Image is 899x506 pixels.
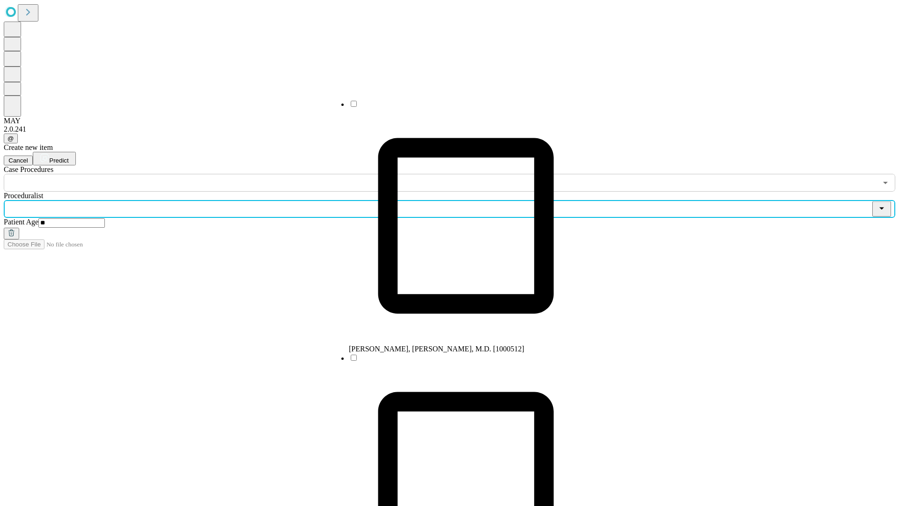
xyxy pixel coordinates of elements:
[49,157,68,164] span: Predict
[4,156,33,165] button: Cancel
[4,125,895,134] div: 2.0.241
[872,201,891,217] button: Close
[4,192,43,200] span: Proceduralist
[33,152,76,165] button: Predict
[4,117,895,125] div: MAY
[4,218,38,226] span: Patient Age
[349,345,524,353] span: [PERSON_NAME], [PERSON_NAME], M.D. [1000512]
[879,176,892,189] button: Open
[8,157,28,164] span: Cancel
[4,165,53,173] span: Scheduled Procedure
[4,143,53,151] span: Create new item
[7,135,14,142] span: @
[4,134,18,143] button: @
